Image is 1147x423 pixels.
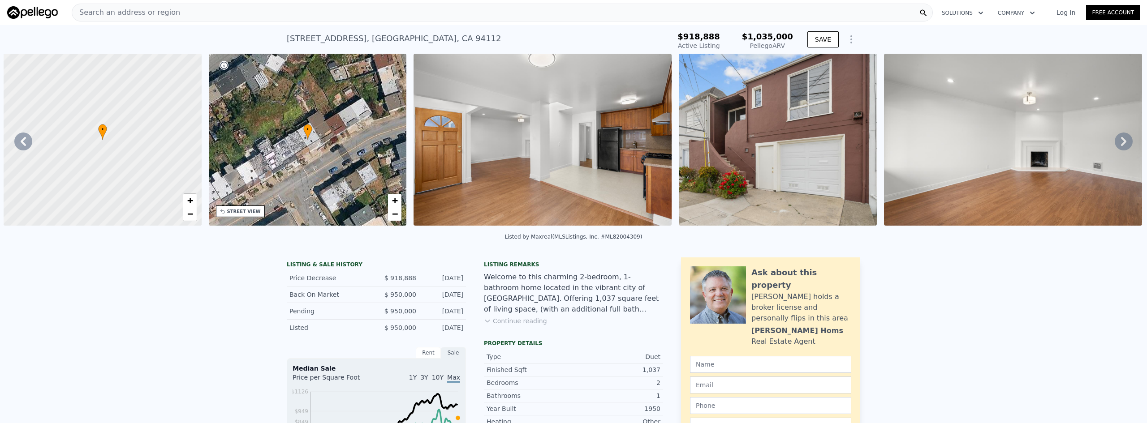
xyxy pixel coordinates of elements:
a: Free Account [1086,5,1140,20]
span: $ 950,000 [384,308,416,315]
input: Email [690,376,851,393]
div: Sale [441,347,466,359]
button: Solutions [935,5,991,21]
span: $ 950,000 [384,291,416,298]
input: Phone [690,397,851,414]
span: − [187,208,193,219]
div: Duet [573,352,660,361]
div: Real Estate Agent [751,336,815,347]
a: Zoom out [388,207,401,221]
div: [DATE] [423,307,463,316]
div: Type [487,352,573,361]
div: [PERSON_NAME] holds a broker license and personally flips in this area [751,291,851,324]
img: Sale: 165856583 Parcel: 127489742 [679,54,877,226]
span: • [98,125,107,133]
div: Pending [289,307,369,316]
span: + [392,195,398,206]
button: Show Options [842,30,860,48]
button: Company [991,5,1042,21]
a: Zoom in [388,194,401,207]
div: Listed [289,323,369,332]
div: 1,037 [573,365,660,374]
div: Rent [416,347,441,359]
div: Listing remarks [484,261,663,268]
div: Median Sale [293,364,460,373]
span: 3Y [420,374,428,381]
div: 2 [573,378,660,387]
div: Price per Square Foot [293,373,376,387]
div: Ask about this property [751,266,851,291]
div: LISTING & SALE HISTORY [287,261,466,270]
span: $1,035,000 [742,32,793,41]
span: $ 918,888 [384,274,416,282]
span: Search an address or region [72,7,180,18]
img: Pellego [7,6,58,19]
div: Welcome to this charming 2-bedroom, 1-bathroom home located in the vibrant city of [GEOGRAPHIC_DA... [484,272,663,315]
span: $918,888 [677,32,720,41]
tspan: $1126 [291,389,308,395]
span: + [187,195,193,206]
div: • [303,124,312,140]
div: [STREET_ADDRESS] , [GEOGRAPHIC_DATA] , CA 94112 [287,32,501,45]
span: $ 950,000 [384,324,416,331]
div: 1 [573,391,660,400]
div: Finished Sqft [487,365,573,374]
a: Log In [1046,8,1086,17]
span: 1Y [409,374,417,381]
button: Continue reading [484,316,547,325]
span: 10Y [432,374,444,381]
div: Pellego ARV [742,41,793,50]
a: Zoom out [183,207,197,221]
div: Property details [484,340,663,347]
div: Back On Market [289,290,369,299]
div: • [98,124,107,140]
div: [PERSON_NAME] Homs [751,325,843,336]
a: Zoom in [183,194,197,207]
div: [DATE] [423,273,463,282]
div: Listed by Maxreal (MLSListings, Inc. #ML82004309) [505,234,642,240]
input: Name [690,356,851,373]
div: Price Decrease [289,273,369,282]
div: Bedrooms [487,378,573,387]
div: Year Built [487,404,573,413]
img: Sale: 165856583 Parcel: 127489742 [884,54,1142,226]
div: STREET VIEW [227,208,261,215]
div: Bathrooms [487,391,573,400]
img: Sale: 165856583 Parcel: 127489742 [414,54,672,226]
div: 1950 [573,404,660,413]
span: Max [447,374,460,383]
span: − [392,208,398,219]
div: [DATE] [423,323,463,332]
button: SAVE [807,31,839,47]
tspan: $949 [294,408,308,414]
div: [DATE] [423,290,463,299]
span: • [303,125,312,133]
span: Active Listing [678,42,720,49]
